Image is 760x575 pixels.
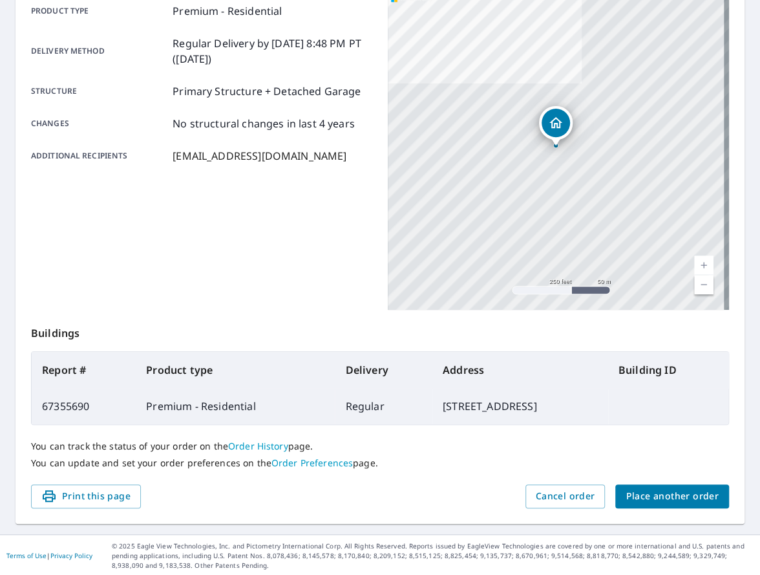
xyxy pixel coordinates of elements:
p: Delivery method [31,36,167,67]
a: Order History [228,440,288,452]
p: Product type [31,3,167,19]
a: Current Level 17, Zoom Out [694,275,713,294]
p: You can update and set your order preferences on the page. [31,457,729,469]
p: Structure [31,83,167,99]
p: Additional recipients [31,148,167,164]
p: Premium - Residential [173,3,282,19]
th: Report # [32,352,136,388]
p: Buildings [31,310,729,351]
p: Changes [31,116,167,131]
td: 67355690 [32,388,136,424]
th: Delivery [335,352,432,388]
button: Place another order [615,484,729,508]
td: Regular [335,388,432,424]
th: Product type [136,352,335,388]
p: You can track the status of your order on the page. [31,440,729,452]
button: Print this page [31,484,141,508]
p: [EMAIL_ADDRESS][DOMAIN_NAME] [173,148,346,164]
span: Print this page [41,488,131,504]
div: Dropped pin, building 1, Residential property, 803 Park Pl S Monmouth, OR 97361 [539,106,573,146]
p: No structural changes in last 4 years [173,116,355,131]
a: Order Preferences [271,457,353,469]
button: Cancel order [525,484,606,508]
th: Address [432,352,608,388]
p: © 2025 Eagle View Technologies, Inc. and Pictometry International Corp. All Rights Reserved. Repo... [112,541,754,570]
a: Privacy Policy [50,551,92,560]
th: Building ID [608,352,728,388]
p: | [6,552,92,559]
p: Regular Delivery by [DATE] 8:48 PM PT ([DATE]) [173,36,372,67]
a: Current Level 17, Zoom In [694,255,713,275]
td: [STREET_ADDRESS] [432,388,608,424]
span: Cancel order [536,488,595,504]
td: Premium - Residential [136,388,335,424]
span: Place another order [626,488,719,504]
p: Primary Structure + Detached Garage [173,83,361,99]
a: Terms of Use [6,551,47,560]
